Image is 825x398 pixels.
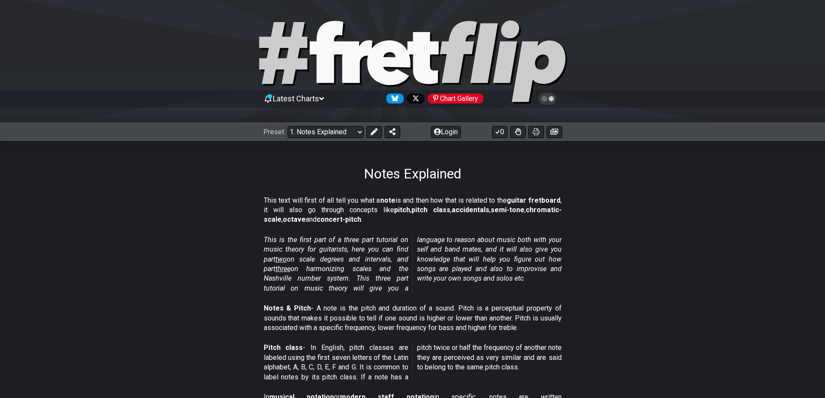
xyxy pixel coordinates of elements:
[317,215,361,223] strong: concert-pitch
[492,126,508,138] button: 0
[264,304,311,312] strong: Notes & Pitch
[264,343,562,382] p: - In English, pitch classes are labeled using the first seven letters of the Latin alphabet, A, B...
[431,126,461,138] button: Login
[366,126,382,138] button: Edit Preset
[491,206,524,214] strong: semi-tone
[288,126,364,138] select: Preset
[275,255,287,263] span: two
[424,94,483,104] a: #fretflip at Pinterest
[452,206,489,214] strong: accidentals
[543,95,553,103] span: Toggle light / dark theme
[394,206,410,214] strong: pitch
[264,343,303,352] strong: Pitch class
[507,196,560,204] strong: guitar fretboard
[528,126,544,138] button: Print
[547,126,562,138] button: Create image
[264,304,562,333] p: - A note is the pitch and duration of a sound. Pitch is a perceptual property of sounds that make...
[380,196,395,204] strong: note
[411,206,450,214] strong: pitch class
[383,94,404,104] a: Follow #fretflip at Bluesky
[273,94,319,103] span: Latest Charts
[263,128,284,136] span: Preset
[404,94,424,104] a: Follow #fretflip at X
[275,265,291,273] span: three
[364,165,461,182] h1: Notes Explained
[385,126,400,138] button: Share Preset
[264,236,562,292] em: This is the first part of a three part tutorial on music theory for guitarists, here you can find...
[510,126,526,138] button: Toggle Dexterity for all fretkits
[264,196,562,225] p: This text will first of all tell you what a is and then how that is related to the , it will also...
[428,94,483,104] div: Chart Gallery
[283,215,306,223] strong: octave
